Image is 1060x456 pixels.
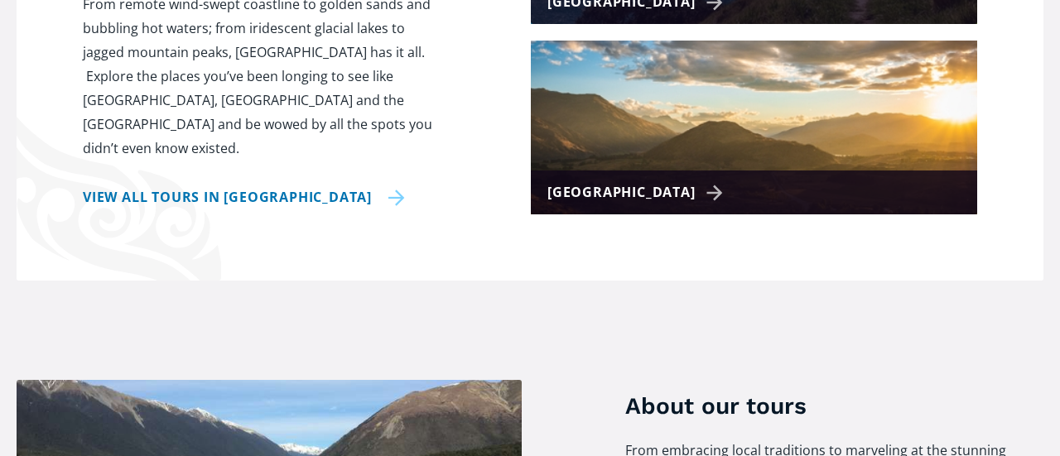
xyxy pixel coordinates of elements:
a: View all tours in [GEOGRAPHIC_DATA] [83,185,405,209]
div: [GEOGRAPHIC_DATA] [547,180,729,204]
a: [GEOGRAPHIC_DATA] [531,41,977,214]
h3: About our tours [625,390,1043,422]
